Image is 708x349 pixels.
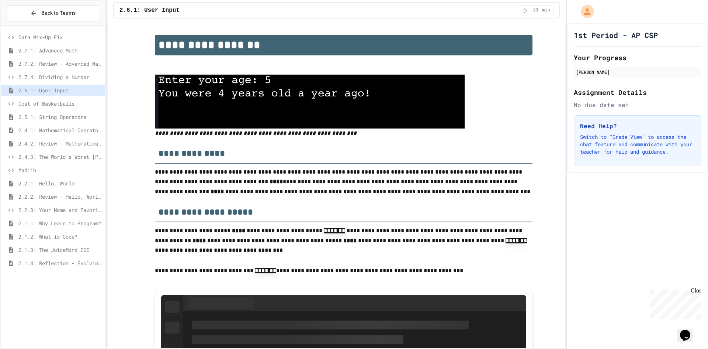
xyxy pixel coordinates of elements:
span: 2.4.1: Mathematical Operators [18,126,102,134]
h2: Your Progress [574,52,701,63]
span: 2.2.2: Review - Hello, World! [18,193,102,201]
h3: Need Help? [580,122,695,130]
span: 2.2.1: Hello, World! [18,179,102,187]
span: min [542,7,550,13]
span: 2.1.4: Reflection - Evolving Technology [18,259,102,267]
h1: 1st Period - AP CSP [574,30,658,40]
span: 2.1.1: Why Learn to Program? [18,219,102,227]
span: 2.4.3: The World's Worst [PERSON_NAME] Market [18,153,102,161]
div: My Account [573,3,596,20]
div: No due date set [574,100,701,109]
span: Data Mix-Up Fix [18,33,102,41]
span: 2.4.2: Review - Mathematical Operators [18,140,102,147]
span: 2.7.2: Review - Advanced Math [18,60,102,68]
span: Cost of Basketballs [18,100,102,107]
span: 10 [530,7,541,13]
div: Chat with us now!Close [3,3,51,47]
iframe: chat widget [677,319,701,342]
p: Switch to "Grade View" to access the chat feature and communicate with your teacher for help and ... [580,133,695,155]
span: 2.2.3: Your Name and Favorite Movie [18,206,102,214]
h2: Assignment Details [574,87,701,97]
span: MadLib [18,166,102,174]
span: Back to Teams [41,9,76,17]
div: [PERSON_NAME] [576,69,699,75]
span: 2.6.1: User Input [18,86,102,94]
button: Back to Teams [7,5,99,21]
span: 2.7.1: Advanced Math [18,47,102,54]
span: 2.7.4: Dividing a Number [18,73,102,81]
span: 2.6.1: User Input [119,6,180,15]
span: 2.5.1: String Operators [18,113,102,121]
span: 2.1.2: What is Code? [18,233,102,240]
iframe: chat widget [647,287,701,319]
span: 2.1.3: The JuiceMind IDE [18,246,102,254]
